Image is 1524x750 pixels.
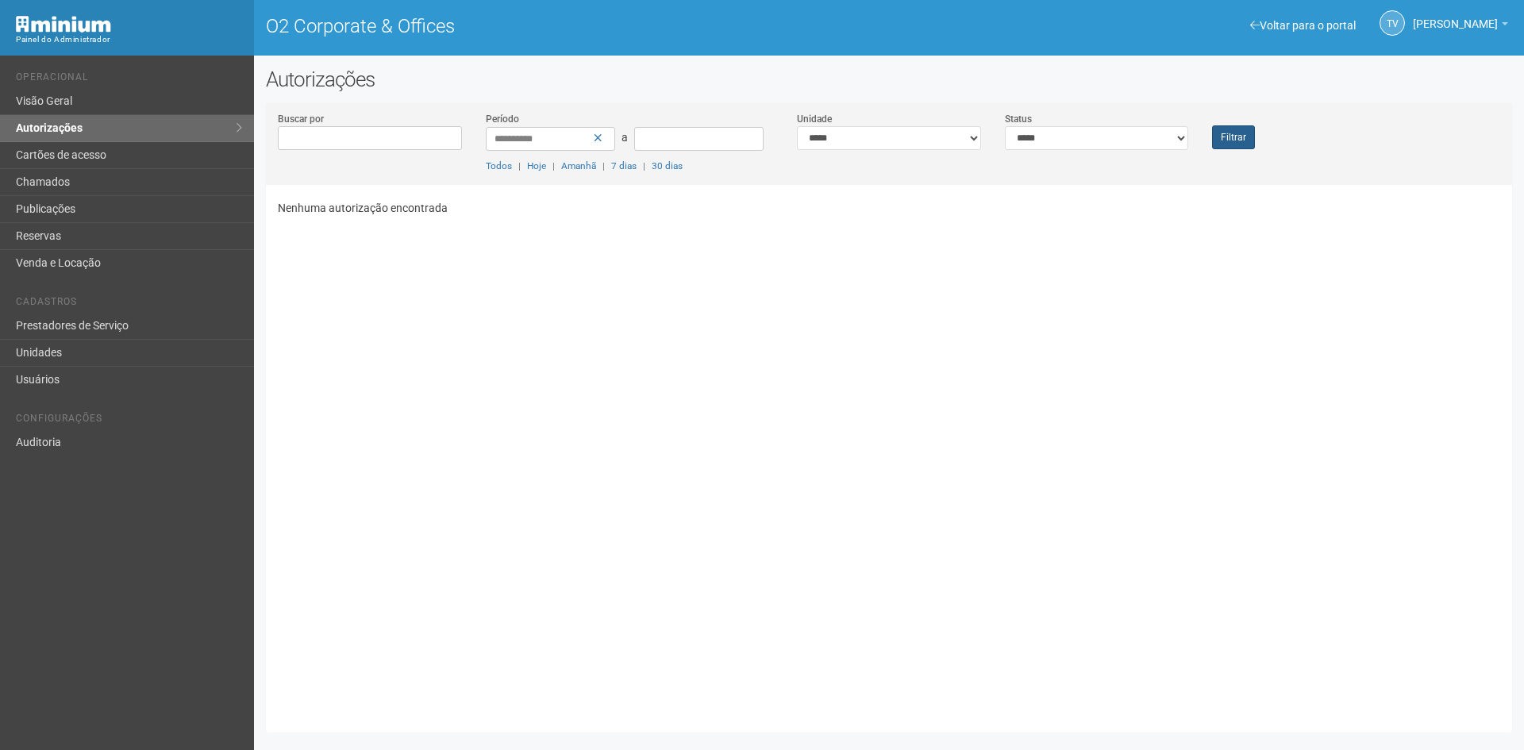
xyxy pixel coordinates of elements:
[266,16,877,37] h1: O2 Corporate & Offices
[278,201,1500,215] p: Nenhuma autorização encontrada
[1005,112,1032,126] label: Status
[16,16,111,33] img: Minium
[1413,2,1498,30] span: Thayane Vasconcelos Torres
[266,67,1512,91] h2: Autorizações
[518,160,521,171] span: |
[1413,20,1508,33] a: [PERSON_NAME]
[561,160,596,171] a: Amanhã
[16,413,242,429] li: Configurações
[16,71,242,88] li: Operacional
[486,160,512,171] a: Todos
[643,160,645,171] span: |
[652,160,683,171] a: 30 dias
[622,131,628,144] span: a
[602,160,605,171] span: |
[1380,10,1405,36] a: TV
[486,112,519,126] label: Período
[1250,19,1356,32] a: Voltar para o portal
[1212,125,1255,149] button: Filtrar
[16,33,242,47] div: Painel do Administrador
[552,160,555,171] span: |
[16,296,242,313] li: Cadastros
[527,160,546,171] a: Hoje
[611,160,637,171] a: 7 dias
[797,112,832,126] label: Unidade
[278,112,324,126] label: Buscar por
